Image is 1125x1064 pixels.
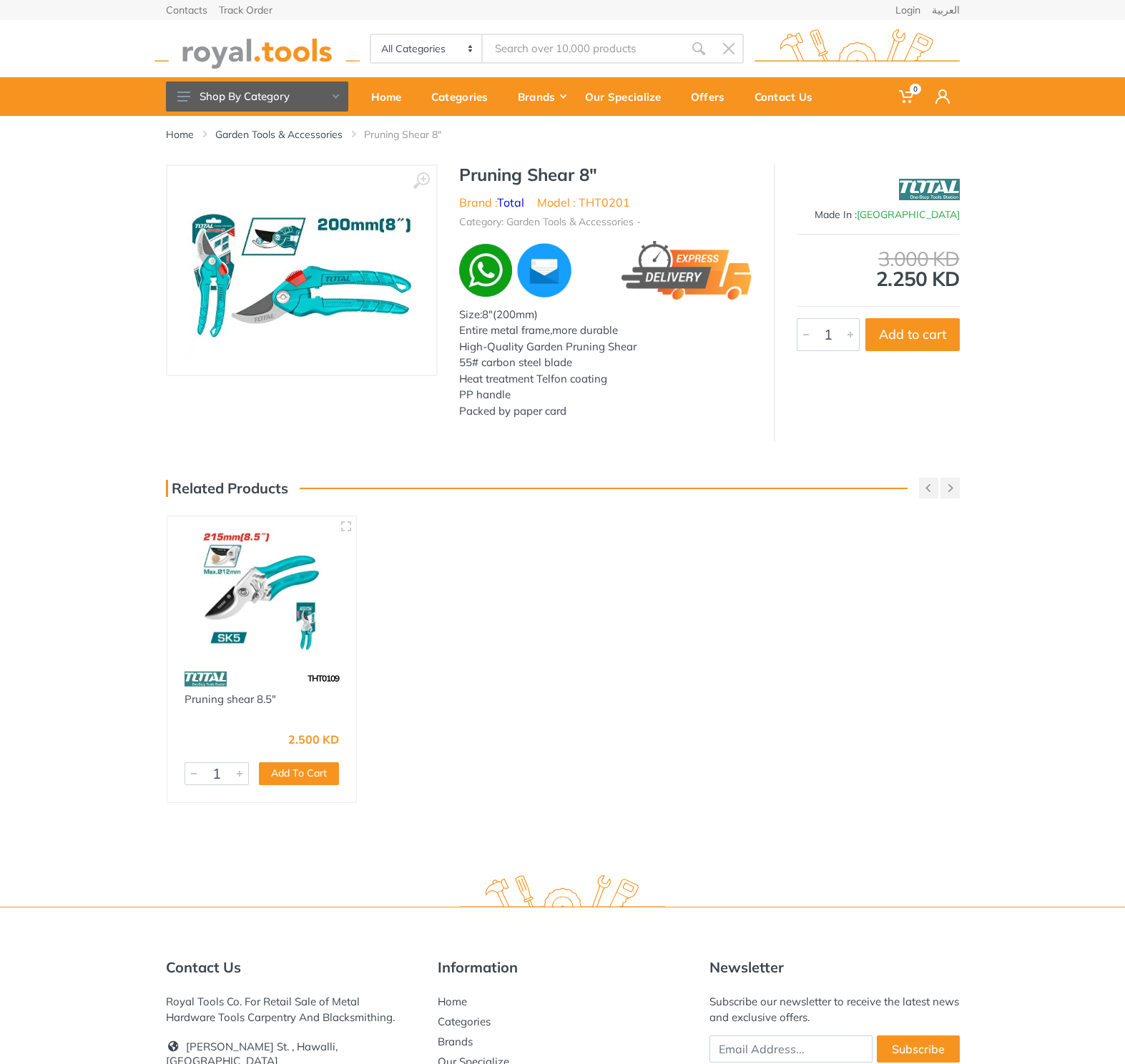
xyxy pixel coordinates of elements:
li: Brand : [459,194,524,211]
img: Total [899,172,960,207]
a: Home [361,77,421,116]
div: Size:8"(200mm) [459,307,752,323]
a: Login [895,5,920,15]
select: Category [371,35,483,62]
a: 0 [889,77,925,116]
h5: Newsletter [709,959,960,976]
div: Our Specialize [575,82,681,112]
li: Pruning Shear 8" [364,127,463,142]
a: Garden Tools & Accessories [215,127,343,142]
h3: Related Products [166,480,288,497]
img: wa.webp [459,244,512,297]
div: Made In : [797,207,960,222]
nav: breadcrumb [166,127,960,142]
div: Royal Tools Co. For Retail Sale of Metal Hardware Tools Carpentry And Blacksmithing. [166,994,416,1025]
button: Add to cart [865,318,960,351]
div: 2.500 KD [288,734,339,745]
img: ma.webp [515,241,574,300]
div: Subscribe our newsletter to receive the latest news and exclusive offers. [709,994,960,1025]
a: العربية [932,5,960,15]
div: Entire metal frame,more durable [459,322,752,339]
input: Site search [483,34,683,64]
h5: Contact Us [166,959,416,976]
a: Categories [421,77,508,116]
div: Categories [421,82,508,112]
button: Shop By Category [166,82,348,112]
a: Home [166,127,194,142]
a: Offers [681,77,745,116]
div: 55# carbon steel blade [459,355,752,371]
a: Brands [438,1035,473,1048]
div: Heat treatment Telfon coating [459,371,752,388]
a: Categories [438,1015,491,1028]
a: Home [438,995,467,1008]
div: 3.000 KD [797,249,960,269]
a: Track Order [219,5,272,15]
h1: Pruning Shear 8" [459,164,752,185]
button: Subscribe [877,1035,960,1063]
div: Contact Us [745,82,832,112]
img: Royal Tools - Pruning Shear 8 [186,180,417,360]
div: 2.250 KD [797,249,960,289]
div: Offers [681,82,745,112]
a: Contacts [166,5,207,15]
div: Home [361,82,421,112]
div: High-Quality Garden Pruning Shear [459,339,752,355]
a: Contact Us [745,77,832,116]
div: Brands [508,82,575,112]
span: THT0109 [308,673,339,684]
img: Royal Tools - Pruning shear 8.5 [180,529,344,651]
span: 0 [910,84,921,94]
img: royal.tools Logo [460,875,665,915]
li: Category: Garden Tools & Accessories - [459,215,641,230]
div: Packed by paper card [459,403,752,420]
a: Total [497,195,524,210]
img: royal.tools Logo [154,29,360,69]
a: Our Specialize [575,77,681,116]
button: Add To Cart [259,762,339,785]
a: Pruning shear 8.5" [185,692,276,706]
img: express.png [622,241,752,300]
img: royal.tools Logo [755,29,960,69]
div: PP handle [459,387,752,403]
h5: Information [438,959,688,976]
img: 86.webp [185,666,227,691]
span: [GEOGRAPHIC_DATA] [857,208,960,221]
input: Email Address... [709,1035,873,1063]
li: Model : THT0201 [537,194,630,211]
